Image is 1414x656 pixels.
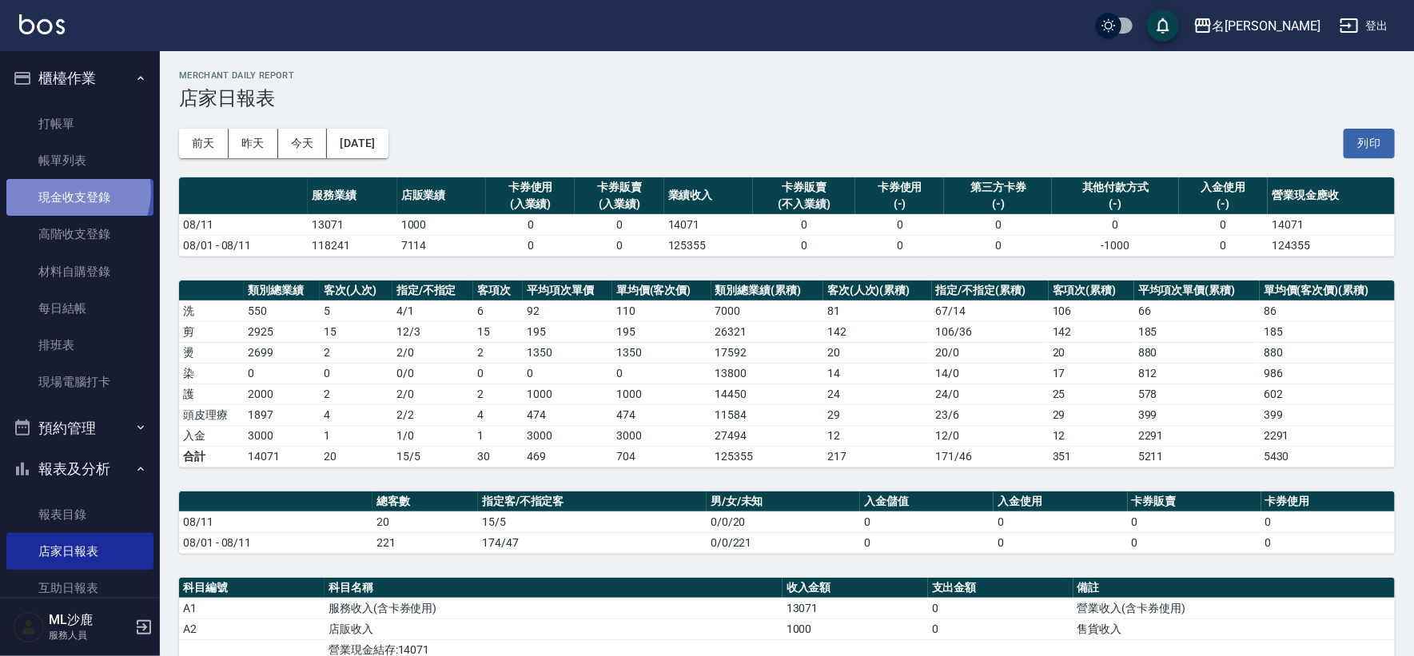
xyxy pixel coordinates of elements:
td: 0 [944,235,1052,256]
td: 0 [855,214,944,235]
button: 登出 [1333,11,1395,41]
td: 2291 [1260,425,1395,446]
th: 支出金額 [928,578,1073,598]
td: 24 [823,384,932,404]
td: 3000 [523,425,612,446]
h3: 店家日報表 [179,87,1395,109]
th: 科目名稱 [325,578,783,598]
th: 客次(人次) [320,280,392,301]
td: 20 [320,446,392,467]
td: 29 [823,404,932,425]
a: 互助日報表 [6,570,153,606]
img: Logo [19,14,65,34]
h5: ML沙鹿 [49,612,130,628]
td: 2 [473,384,523,404]
td: 399 [1134,404,1260,425]
th: 入金使用 [994,491,1127,512]
th: 類別總業績 [244,280,320,301]
td: 1 [320,425,392,446]
table: a dense table [179,177,1395,256]
td: 0 [928,618,1073,639]
td: 1350 [612,342,711,363]
td: 6 [473,300,523,321]
a: 現場電腦打卡 [6,364,153,400]
td: 14071 [244,446,320,467]
div: 入金使用 [1183,179,1264,196]
td: 0 [473,363,523,384]
td: 29 [1049,404,1134,425]
td: 185 [1260,321,1395,342]
div: (不入業績) [757,196,851,213]
td: 221 [372,532,478,553]
td: 0 [994,511,1127,532]
td: 30 [473,446,523,467]
td: 23 / 6 [932,404,1049,425]
td: 15 [473,321,523,342]
div: (-) [948,196,1048,213]
td: 4 / 1 [392,300,473,321]
th: 客次(人次)(累積) [823,280,932,301]
td: 1000 [397,214,486,235]
td: 704 [612,446,711,467]
button: 報表及分析 [6,448,153,490]
td: A2 [179,618,325,639]
td: 14 [823,363,932,384]
button: save [1147,10,1179,42]
td: 171/46 [932,446,1049,467]
td: 4 [320,404,392,425]
p: 服務人員 [49,628,130,642]
td: 92 [523,300,612,321]
th: 指定/不指定 [392,280,473,301]
td: 2 / 0 [392,342,473,363]
td: 1 [473,425,523,446]
td: 474 [612,404,711,425]
td: 2 / 0 [392,384,473,404]
th: 備註 [1073,578,1395,598]
td: 351 [1049,446,1134,467]
td: 1350 [523,342,612,363]
td: 洗 [179,300,244,321]
td: 5430 [1260,446,1395,467]
div: 其他付款方式 [1056,179,1175,196]
td: 469 [523,446,612,467]
td: 550 [244,300,320,321]
a: 每日結帳 [6,290,153,327]
td: 5 [320,300,392,321]
td: 08/11 [179,214,308,235]
td: 14071 [664,214,753,235]
td: 81 [823,300,932,321]
th: 店販業績 [397,177,486,215]
td: 20 [372,511,478,532]
td: 染 [179,363,244,384]
th: 服務業績 [308,177,396,215]
td: 0 [1261,532,1395,553]
button: 列印 [1344,129,1395,158]
a: 高階收支登錄 [6,216,153,252]
td: A1 [179,598,325,618]
a: 店家日報表 [6,533,153,570]
th: 營業現金應收 [1268,177,1395,215]
button: 預約管理 [6,408,153,449]
button: 昨天 [229,129,278,158]
td: 0 [753,235,855,256]
td: 602 [1260,384,1395,404]
div: (-) [1183,196,1264,213]
th: 平均項次單價(累積) [1134,280,1260,301]
td: 125355 [664,235,753,256]
td: 12 [823,425,932,446]
div: (入業績) [579,196,659,213]
button: 名[PERSON_NAME] [1187,10,1327,42]
td: 0 [928,598,1073,618]
td: 0 [994,532,1127,553]
td: 2699 [244,342,320,363]
td: 0/0/221 [707,532,860,553]
td: 售貨收入 [1073,618,1395,639]
td: 20 [823,342,932,363]
a: 現金收支登錄 [6,179,153,216]
td: 0 [1052,214,1179,235]
td: 26321 [711,321,823,342]
td: 195 [523,321,612,342]
td: 0 [855,235,944,256]
td: 0 [575,214,663,235]
td: 399 [1260,404,1395,425]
